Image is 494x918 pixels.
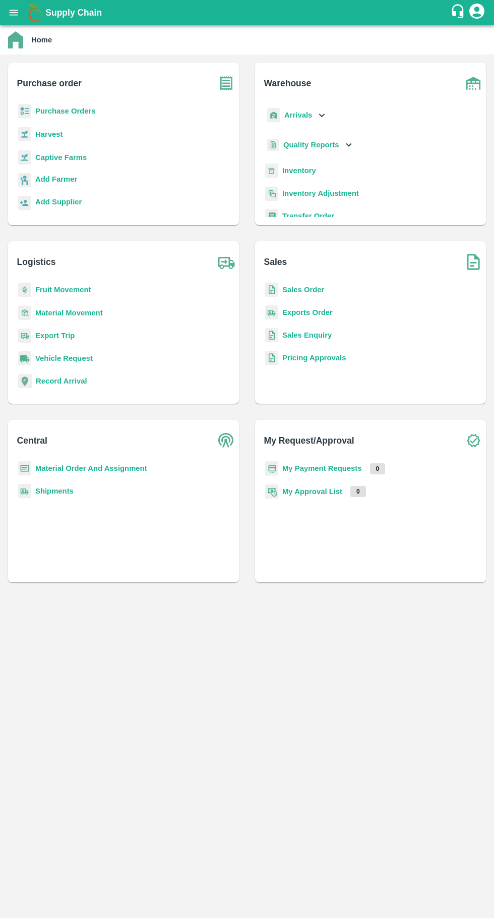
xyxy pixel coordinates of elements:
img: payment [265,461,278,476]
div: Arrivals [265,104,328,127]
a: Fruit Movement [35,286,91,294]
b: Logistics [17,255,56,269]
img: central [214,428,239,453]
b: Sales [264,255,287,269]
button: open drawer [2,1,25,24]
img: warehouse [461,71,486,96]
a: Add Supplier [35,196,82,210]
div: account of current user [468,2,486,23]
img: whArrival [267,108,280,123]
a: Material Order And Assignment [35,464,147,472]
a: Inventory [282,167,316,175]
img: vehicle [18,351,31,366]
a: My Payment Requests [282,464,362,472]
img: shipments [265,305,278,320]
img: soSales [461,249,486,275]
img: sales [265,351,278,365]
div: customer-support [450,4,468,22]
img: whInventory [265,164,278,178]
img: material [18,305,31,320]
img: sales [265,283,278,297]
a: Add Farmer [35,174,77,187]
img: reciept [18,104,31,119]
a: Exports Order [282,308,333,316]
div: Quality Reports [265,135,354,155]
b: Central [17,434,47,448]
a: Record Arrival [36,377,87,385]
a: Export Trip [35,332,75,340]
a: Supply Chain [45,6,450,20]
img: harvest [18,150,31,165]
img: fruit [18,283,31,297]
a: Transfer Order [282,212,334,220]
a: Sales Order [282,286,324,294]
img: recordArrival [18,374,32,388]
img: logo [25,3,45,23]
a: Purchase Orders [35,107,96,115]
img: home [8,31,23,48]
a: Sales Enquiry [282,331,332,339]
img: harvest [18,127,31,142]
p: 0 [370,463,386,474]
img: supplier [18,196,31,210]
img: approval [265,484,278,499]
a: Captive Farms [35,153,87,161]
img: inventory [265,186,278,201]
img: delivery [18,329,31,343]
img: whTransfer [265,209,278,224]
b: Quality Reports [283,141,339,149]
a: Material Movement [35,309,103,317]
a: My Approval List [282,488,342,496]
a: Pricing Approvals [282,354,346,362]
img: sales [265,328,278,343]
a: Vehicle Request [35,354,93,362]
img: farmer [18,173,31,188]
b: My Request/Approval [264,434,354,448]
a: Inventory Adjustment [282,189,359,197]
img: check [461,428,486,453]
img: centralMaterial [18,461,31,476]
b: Add Farmer [35,175,77,183]
b: Supply Chain [45,8,102,18]
img: qualityReport [267,139,279,151]
b: Purchase order [17,76,82,90]
b: Arrivals [284,111,312,119]
b: Add Supplier [35,198,82,206]
a: Harvest [35,130,63,138]
b: Warehouse [264,76,312,90]
img: purchase [214,71,239,96]
p: 0 [350,486,366,497]
img: shipments [18,484,31,499]
img: truck [214,249,239,275]
a: Shipments [35,487,74,495]
b: Home [31,36,52,44]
